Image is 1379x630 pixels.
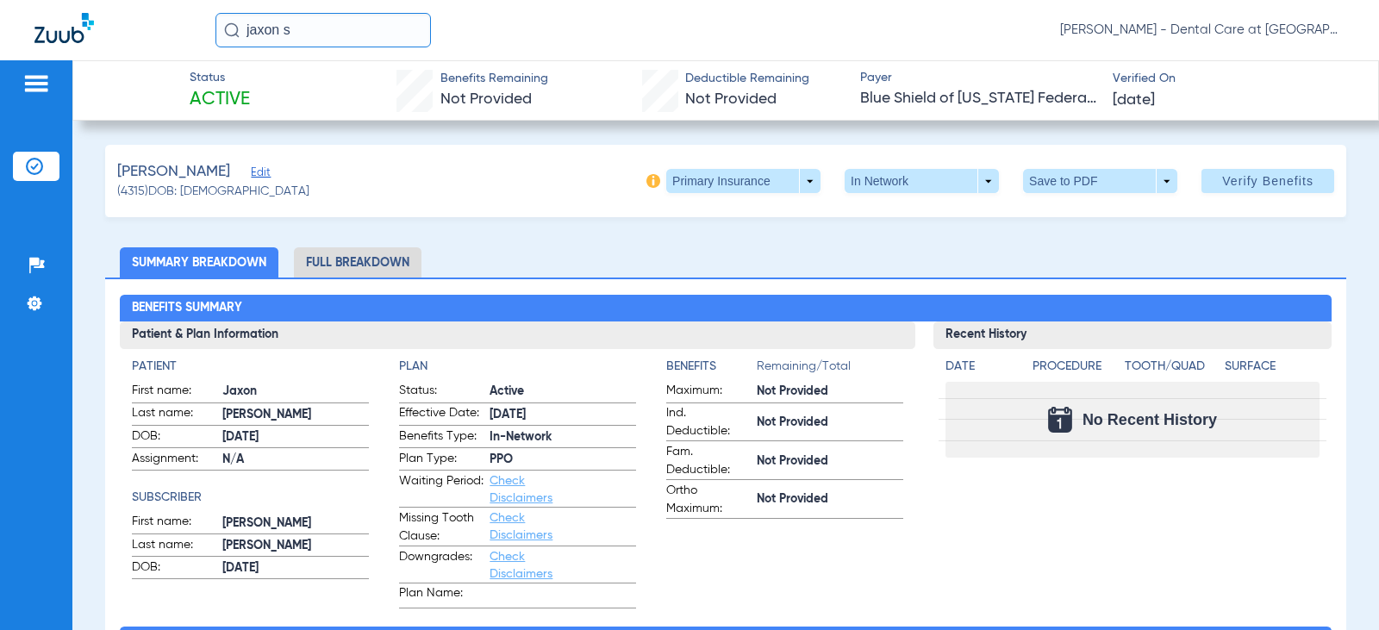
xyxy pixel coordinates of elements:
[757,452,903,471] span: Not Provided
[22,73,50,94] img: hamburger-icon
[1125,358,1219,376] h4: Tooth/Quad
[440,91,532,107] span: Not Provided
[222,559,369,577] span: [DATE]
[666,358,757,382] app-breakdown-title: Benefits
[646,174,660,188] img: info-icon
[222,383,369,401] span: Jaxon
[490,383,636,401] span: Active
[1048,407,1072,433] img: Calendar
[224,22,240,38] img: Search Icon
[222,451,369,469] span: N/A
[222,428,369,446] span: [DATE]
[1113,70,1351,88] span: Verified On
[757,414,903,432] span: Not Provided
[399,404,484,425] span: Effective Date:
[490,475,552,504] a: Check Disclaimers
[399,509,484,546] span: Missing Tooth Clause:
[757,358,903,382] span: Remaining/Total
[1222,174,1313,188] span: Verify Benefits
[860,88,1098,109] span: Blue Shield of [US_STATE] Federal Plan
[933,321,1331,349] h3: Recent History
[1225,358,1319,382] app-breakdown-title: Surface
[215,13,431,47] input: Search for patients
[1201,169,1334,193] button: Verify Benefits
[1023,169,1177,193] button: Save to PDF
[132,427,216,448] span: DOB:
[1113,90,1155,111] span: [DATE]
[666,404,751,440] span: Ind. Deductible:
[132,536,216,557] span: Last name:
[1033,358,1118,382] app-breakdown-title: Procedure
[294,247,421,278] li: Full Breakdown
[117,183,309,201] span: (4315) DOB: [DEMOGRAPHIC_DATA]
[132,404,216,425] span: Last name:
[222,515,369,533] span: [PERSON_NAME]
[132,450,216,471] span: Assignment:
[132,358,369,376] h4: Patient
[132,558,216,579] span: DOB:
[845,169,999,193] button: In Network
[190,88,250,112] span: Active
[132,513,216,533] span: First name:
[945,358,1018,376] h4: Date
[490,406,636,424] span: [DATE]
[490,428,636,446] span: In-Network
[685,70,809,88] span: Deductible Remaining
[1060,22,1345,39] span: [PERSON_NAME] - Dental Care at [GEOGRAPHIC_DATA]
[399,548,484,583] span: Downgrades:
[399,450,484,471] span: Plan Type:
[222,406,369,424] span: [PERSON_NAME]
[251,166,266,183] span: Edit
[132,382,216,402] span: First name:
[132,489,369,507] h4: Subscriber
[490,551,552,580] a: Check Disclaimers
[399,472,484,507] span: Waiting Period:
[399,427,484,448] span: Benefits Type:
[666,358,757,376] h4: Benefits
[440,70,548,88] span: Benefits Remaining
[666,482,751,518] span: Ortho Maximum:
[34,13,94,43] img: Zuub Logo
[860,69,1098,87] span: Payer
[757,383,903,401] span: Not Provided
[1083,411,1217,428] span: No Recent History
[666,169,821,193] button: Primary Insurance
[685,91,777,107] span: Not Provided
[399,382,484,402] span: Status:
[399,584,484,608] span: Plan Name:
[120,295,1331,322] h2: Benefits Summary
[945,358,1018,382] app-breakdown-title: Date
[190,69,250,87] span: Status
[120,321,915,349] h3: Patient & Plan Information
[666,443,751,479] span: Fam. Deductible:
[120,247,278,278] li: Summary Breakdown
[490,451,636,469] span: PPO
[1033,358,1118,376] h4: Procedure
[1125,358,1219,382] app-breakdown-title: Tooth/Quad
[399,358,636,376] h4: Plan
[757,490,903,508] span: Not Provided
[490,512,552,541] a: Check Disclaimers
[1225,358,1319,376] h4: Surface
[222,537,369,555] span: [PERSON_NAME]
[117,161,230,183] span: [PERSON_NAME]
[666,382,751,402] span: Maximum:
